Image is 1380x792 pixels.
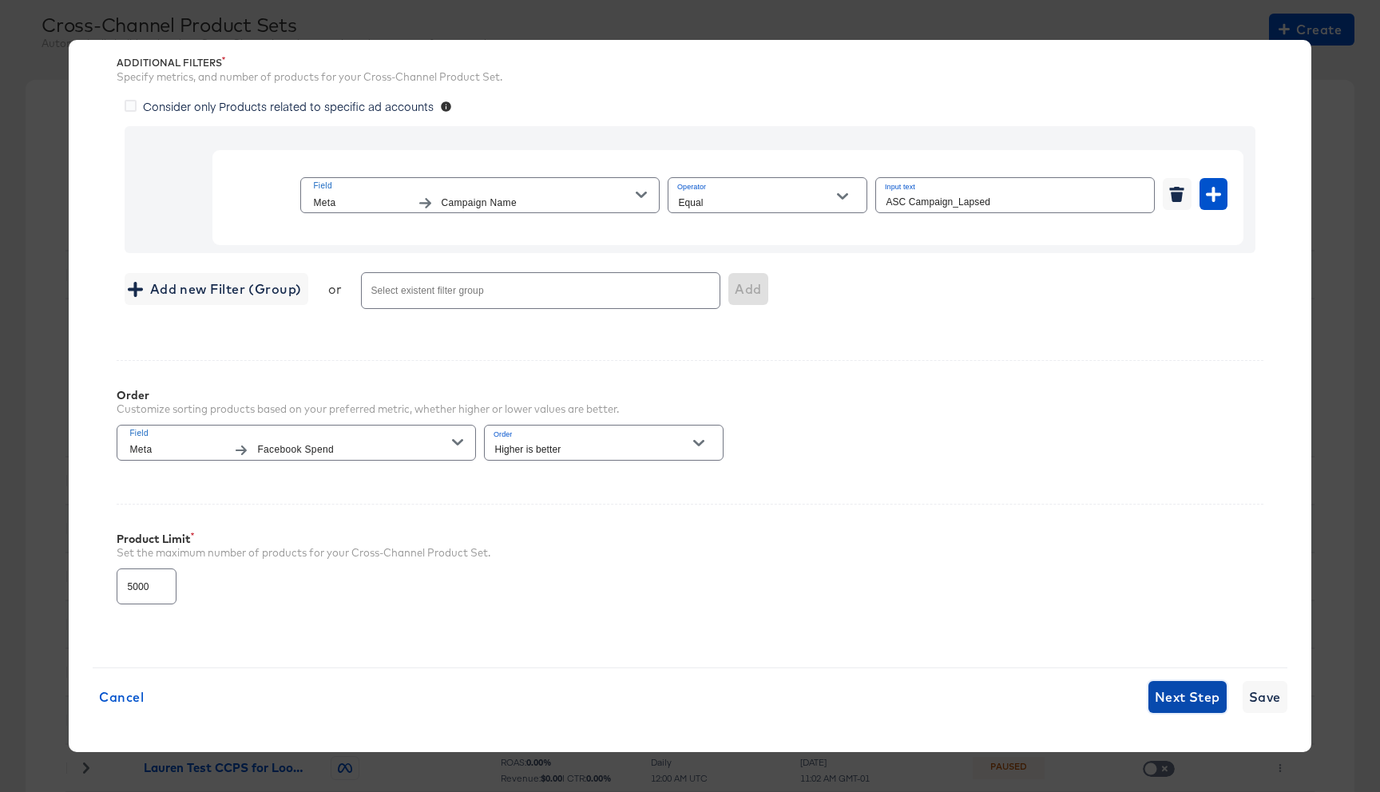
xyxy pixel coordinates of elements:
[441,195,636,212] span: Campaign Name
[143,98,434,114] span: Consider only Products related to specific ad accounts
[129,442,225,458] span: Meta
[117,69,1263,85] div: Specify metrics, and number of products for your Cross-Channel Product Set.
[99,686,144,708] span: Cancel
[1249,686,1281,708] span: Save
[1243,681,1287,713] button: Save
[257,442,452,458] span: Facebook Spend
[117,402,619,417] div: Customize sorting products based on your preferred metric, whether higher or lower values are bet...
[125,273,307,305] button: Add new Filter (Group)
[300,177,660,213] button: FieldMetaCampaign Name
[687,431,711,455] button: Open
[131,278,301,300] span: Add new Filter (Group)
[1155,686,1220,708] span: Next Step
[117,57,1263,69] div: Additional Filters
[117,533,1263,545] div: Product Limit
[1148,681,1227,713] button: Next Step
[313,195,409,212] span: Meta
[129,426,452,441] span: Field
[117,545,1263,560] div: Set the maximum number of products for your Cross-Channel Product Set.
[117,389,619,402] div: Order
[876,178,1154,212] input: Input search term
[831,184,855,208] button: Open
[93,681,150,713] button: Cancel
[313,179,636,193] span: Field
[328,281,342,297] div: or
[117,425,476,461] button: FieldMetaFacebook Spend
